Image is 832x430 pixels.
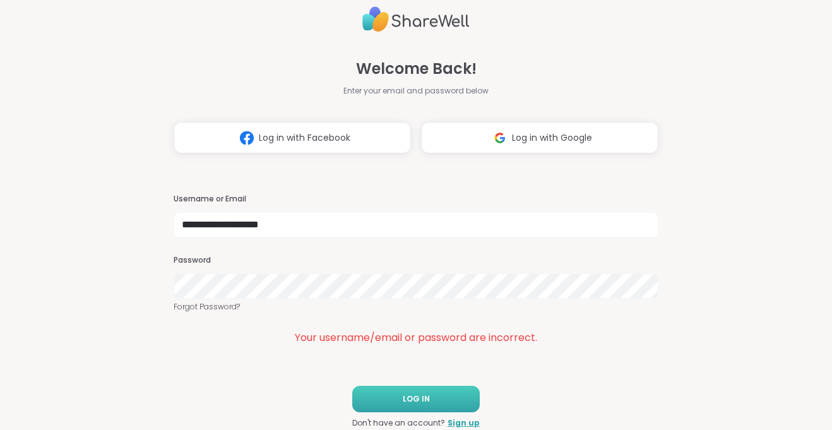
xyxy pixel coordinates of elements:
[356,57,477,80] span: Welcome Back!
[174,301,658,313] a: Forgot Password?
[343,85,489,97] span: Enter your email and password below
[362,1,470,37] img: ShareWell Logo
[174,255,658,266] h3: Password
[174,122,411,153] button: Log in with Facebook
[512,131,592,145] span: Log in with Google
[488,126,512,150] img: ShareWell Logomark
[174,330,658,345] div: Your username/email or password are incorrect.
[352,386,480,412] button: LOG IN
[174,194,658,205] h3: Username or Email
[259,131,350,145] span: Log in with Facebook
[403,393,430,405] span: LOG IN
[448,417,480,429] a: Sign up
[352,417,445,429] span: Don't have an account?
[421,122,658,153] button: Log in with Google
[235,126,259,150] img: ShareWell Logomark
